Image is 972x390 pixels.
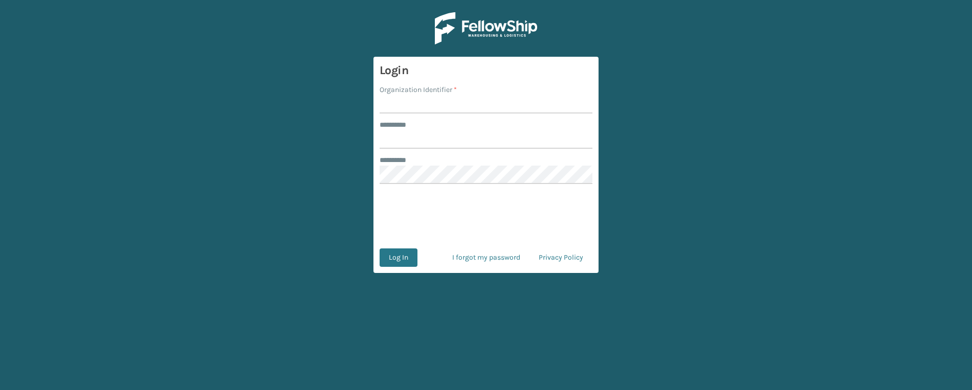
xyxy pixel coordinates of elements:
[380,84,457,95] label: Organization Identifier
[443,248,529,267] a: I forgot my password
[380,63,592,78] h3: Login
[435,12,537,44] img: Logo
[380,248,417,267] button: Log In
[408,196,564,236] iframe: reCAPTCHA
[529,248,592,267] a: Privacy Policy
